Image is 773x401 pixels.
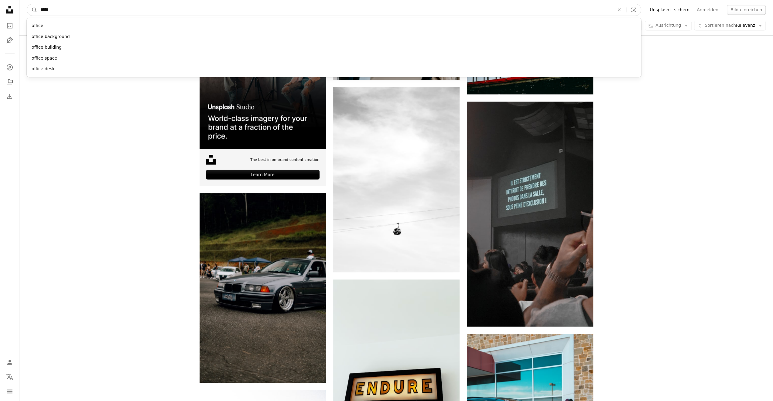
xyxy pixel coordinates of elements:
button: Sortieren nachRelevanz [694,21,766,30]
a: Anmelden [693,5,722,15]
a: Ein Polizeiauto, das auf einem Parkplatz geparkt ist [200,285,326,291]
span: Sortieren nach [705,23,736,28]
a: Startseite — Unsplash [4,4,16,17]
div: office building [27,42,641,53]
button: Löschen [613,4,626,16]
a: Schwarze Seilbahn unter weißen Wolken [333,177,460,182]
div: office [27,20,641,31]
a: eine gruppe von menschen, die vor einem bildschirm sitzen [467,211,593,216]
a: Anmelden / Registrieren [4,356,16,368]
button: Bild einreichen [727,5,766,15]
button: Ausrichtung [645,21,692,30]
div: office space [27,53,641,64]
span: The best in on-brand content creation [250,157,320,162]
button: Visuelle Suche [626,4,641,16]
img: eine gruppe von menschen, die vor einem bildschirm sitzen [467,102,593,327]
button: Menü [4,385,16,397]
img: Schwarze Seilbahn unter weißen Wolken [333,87,460,272]
a: Fotos [4,19,16,32]
div: Learn More [206,170,320,179]
form: Finden Sie Bildmaterial auf der ganzen Webseite [27,4,641,16]
span: Relevanz [705,22,755,29]
img: file-1631678316303-ed18b8b5cb9cimage [206,155,216,164]
a: Unsplash+ sichern [646,5,693,15]
a: Entdecken [4,61,16,73]
button: Sprache [4,371,16,383]
a: The best in on-brand content creationLearn More [200,22,326,186]
a: gelb Endure Neonreklame [333,361,460,366]
span: Ausrichtung [655,23,681,28]
a: Bisherige Downloads [4,90,16,102]
div: office desk [27,64,641,74]
img: file-1715651741414-859baba4300dimage [200,22,326,149]
div: office background [27,31,641,42]
a: Kollektionen [4,76,16,88]
a: Grafiken [4,34,16,46]
img: Ein Polizeiauto, das auf einem Parkplatz geparkt ist [200,193,326,383]
button: Unsplash suchen [27,4,37,16]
